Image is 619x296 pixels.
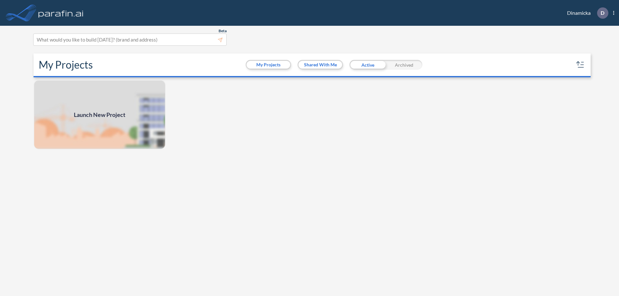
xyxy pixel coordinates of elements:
[219,28,227,33] span: Beta
[557,7,614,19] div: Dinamicka
[34,80,166,149] img: add
[37,6,85,19] img: logo
[74,110,125,119] span: Launch New Project
[39,59,93,71] h2: My Projects
[601,10,604,16] p: D
[349,60,386,70] div: Active
[299,61,342,69] button: Shared With Me
[575,60,585,70] button: sort
[247,61,290,69] button: My Projects
[34,80,166,149] a: Launch New Project
[386,60,422,70] div: Archived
